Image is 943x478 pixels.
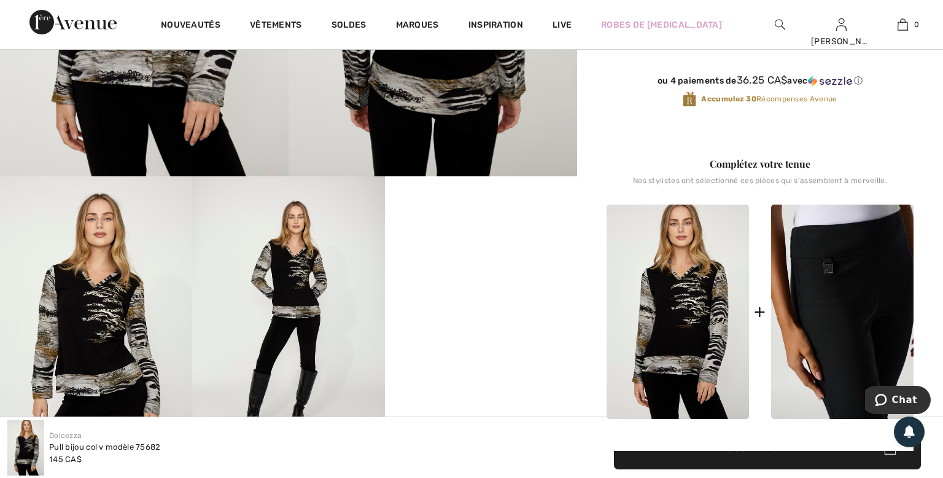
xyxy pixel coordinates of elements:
span: Inspiration [468,20,523,33]
div: ou 4 paiements de36.25 CA$avecSezzle Cliquez pour en savoir plus sur Sezzle [607,74,914,91]
span: Récompenses Avenue [701,93,837,104]
img: Mon panier [898,17,908,32]
strong: Accumulez 30 [701,95,756,103]
a: Nouveautés [161,20,220,33]
a: Dolcezza [49,431,82,440]
a: Vêtements [250,20,302,33]
span: 145 CA$ [49,455,82,464]
img: recherche [775,17,785,32]
div: Pull bijou col v modèle 75682 [49,441,161,453]
img: Récompenses Avenue [683,91,696,108]
a: Soldes [332,20,367,33]
img: Sezzle [808,76,852,87]
span: 0 [914,19,919,30]
div: ou 4 paiements de avec [607,74,914,87]
img: Pull Bijou Col V mod&egrave;le 75682. 4 [192,176,384,465]
span: 36.25 CA$ [737,74,788,86]
div: Complétez votre tenue [607,157,914,171]
a: Se connecter [836,18,847,30]
div: Nos stylistes ont sélectionné ces pièces qui s'assemblent à merveille. [607,176,914,195]
div: [PERSON_NAME] [811,35,871,48]
img: Mes infos [836,17,847,32]
a: 0 [872,17,933,32]
a: Live [553,18,572,31]
a: Marques [396,20,439,33]
img: 1ère Avenue [29,10,117,34]
div: + [754,298,766,326]
img: Pull Bijou Col V modèle 75682 [607,205,749,419]
img: Pull Bijou Col V mod&egrave;le 75682 [7,420,44,476]
iframe: Ouvre un widget dans lequel vous pouvez chatter avec l’un de nos agents [865,386,931,417]
video: Your browser does not support the video tag. [385,176,577,273]
a: Robes de [MEDICAL_DATA] [601,18,722,31]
